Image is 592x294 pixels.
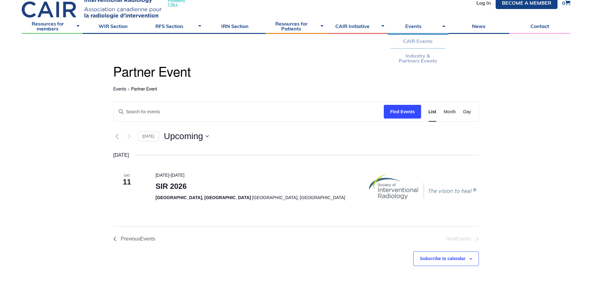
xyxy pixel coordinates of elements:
[429,108,436,115] span: List
[140,236,155,241] span: Events
[164,132,203,141] span: Upcoming
[367,172,479,202] img: 5876a_sir_425x115_logobanner_withtagline
[113,151,129,159] time: [DATE]
[265,18,326,34] a: Resources for Patients
[171,173,184,178] span: [DATE]
[83,18,144,34] a: WIR Section
[384,105,421,119] button: Find Events
[444,102,456,122] a: Display Events in Month View
[22,18,83,34] a: Resources for members
[113,173,141,178] span: Sat
[463,102,471,122] a: Display Events in Day View
[448,18,509,34] a: News
[131,87,157,91] span: Partner Event
[144,18,204,34] a: RFS Section
[113,151,479,206] div: List of Events
[121,236,155,241] span: Previous
[155,173,169,178] span: [DATE]
[327,18,388,34] a: CAIR Initiative
[114,102,384,122] input: Enter Keyword. Search for events by Keyword.
[509,18,570,34] a: Contact
[252,195,345,200] span: [GEOGRAPHIC_DATA], [GEOGRAPHIC_DATA]
[204,18,265,34] a: IRN Section
[113,177,141,187] span: 11
[113,133,121,140] a: Previous Events
[391,34,445,48] a: CAIR Events
[164,132,209,141] button: Upcoming
[562,0,570,6] a: 0
[113,64,479,82] h1: Partner Event
[420,256,465,261] button: Subscribe to calendar
[463,108,471,115] span: Day
[155,173,184,178] time: -
[113,87,126,92] a: Events
[444,108,456,115] span: Month
[388,18,448,34] a: Events
[476,0,491,5] a: Log In
[155,195,251,200] span: [GEOGRAPHIC_DATA], [GEOGRAPHIC_DATA]
[113,236,155,241] a: Previous Events
[429,102,436,122] a: Display Events in List View
[155,182,186,191] a: SIR 2026
[138,132,159,141] a: [DATE]
[126,133,133,140] button: Next Events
